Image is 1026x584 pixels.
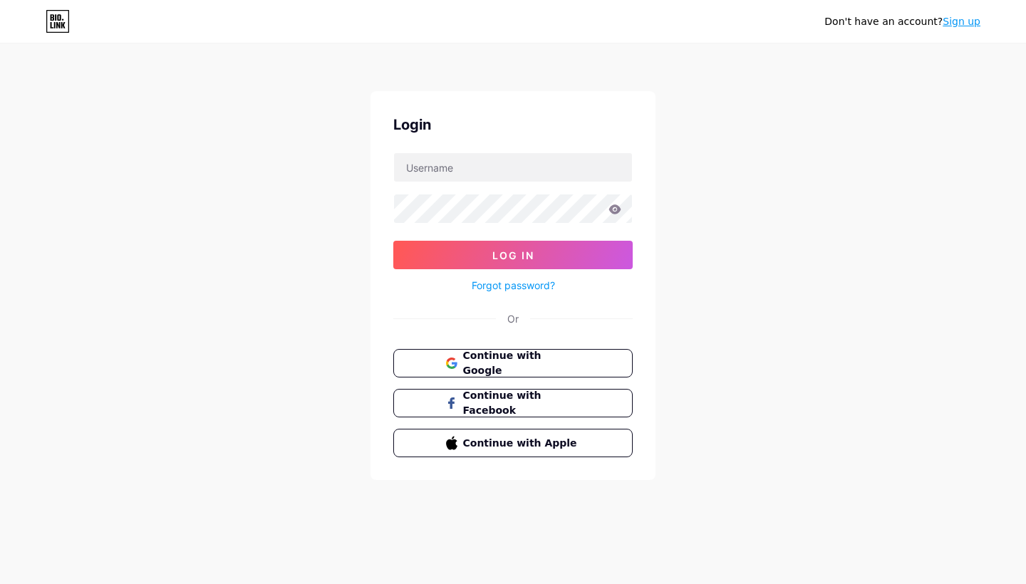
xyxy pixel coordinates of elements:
[507,311,519,326] div: Or
[393,429,633,457] button: Continue with Apple
[472,278,555,293] a: Forgot password?
[824,14,980,29] div: Don't have an account?
[393,241,633,269] button: Log In
[943,16,980,27] a: Sign up
[492,249,534,261] span: Log In
[393,389,633,417] button: Continue with Facebook
[393,349,633,377] button: Continue with Google
[463,436,581,451] span: Continue with Apple
[394,153,632,182] input: Username
[393,114,633,135] div: Login
[463,348,581,378] span: Continue with Google
[463,388,581,418] span: Continue with Facebook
